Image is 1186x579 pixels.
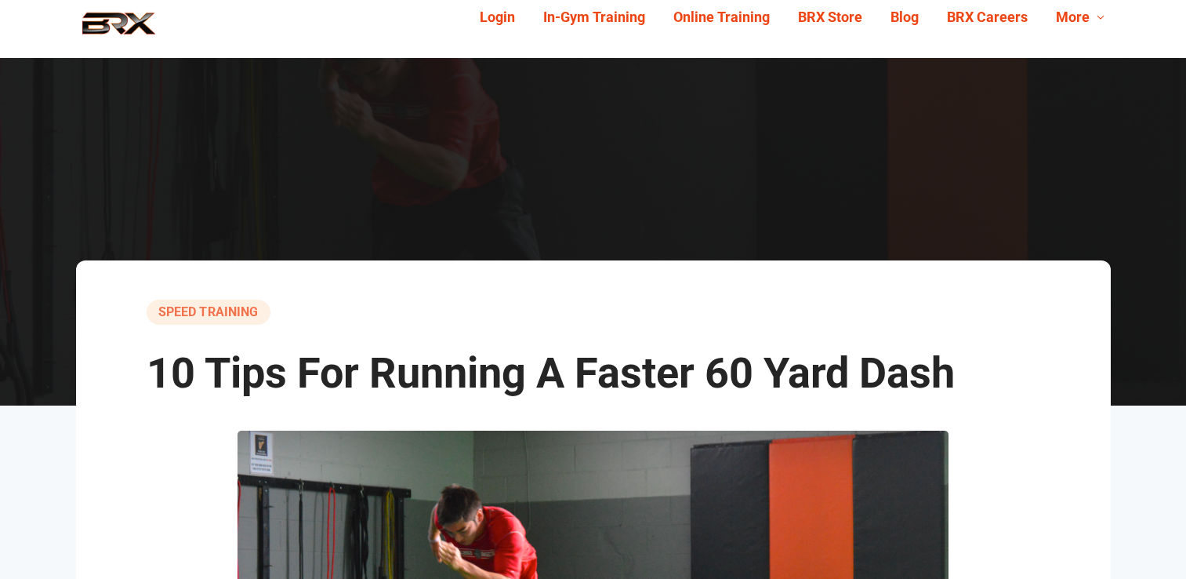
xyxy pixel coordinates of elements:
a: Online Training [659,5,784,30]
a: BRX Careers [933,5,1042,30]
a: In-Gym Training [529,5,659,30]
img: BRX Performance [67,12,170,46]
span: 10 Tips For Running A Faster 60 Yard Dash [147,348,955,398]
a: Login [466,5,529,30]
a: More [1042,5,1119,30]
a: Blog [876,5,933,30]
a: speed training [147,300,270,325]
div: Navigation Menu [454,5,1119,30]
a: BRX Store [784,5,876,30]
